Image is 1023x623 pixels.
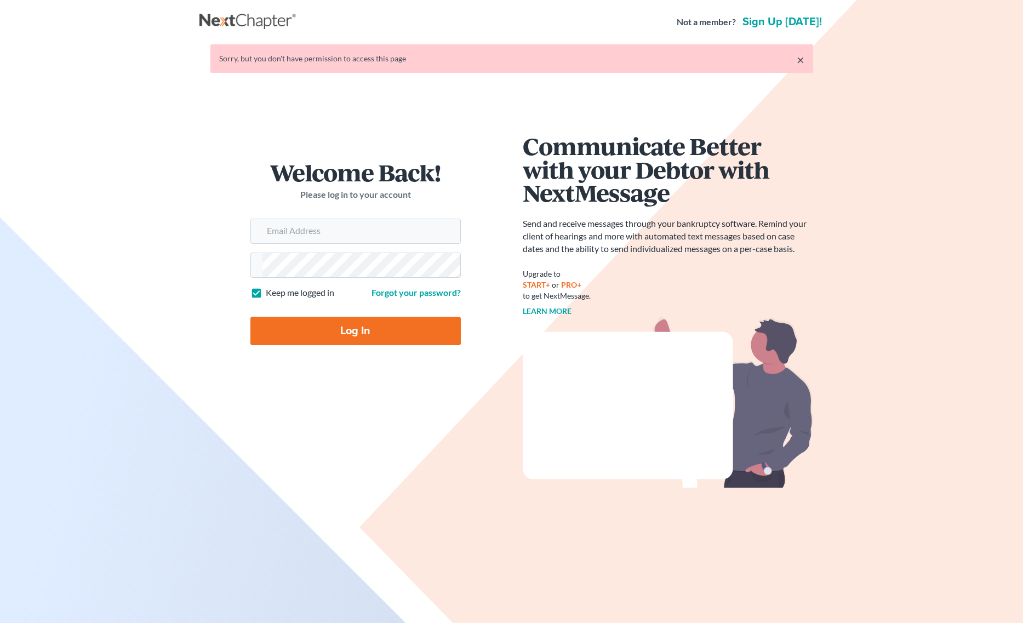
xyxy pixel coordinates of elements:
[677,16,736,28] strong: Not a member?
[523,218,813,255] p: Send and receive messages through your bankruptcy software. Remind your client of hearings and mo...
[523,306,571,316] a: Learn more
[552,280,559,289] span: or
[797,53,804,66] a: ×
[523,134,813,204] h1: Communicate Better with your Debtor with NextMessage
[266,287,334,299] label: Keep me logged in
[250,188,461,201] p: Please log in to your account
[219,53,804,64] div: Sorry, but you don't have permission to access this page
[262,219,460,243] input: Email Address
[372,287,461,298] a: Forgot your password?
[250,161,461,184] h1: Welcome Back!
[561,280,581,289] a: PRO+
[250,317,461,345] input: Log In
[523,268,813,279] div: Upgrade to
[740,16,824,27] a: Sign up [DATE]!
[523,290,813,301] div: to get NextMessage.
[523,280,550,289] a: START+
